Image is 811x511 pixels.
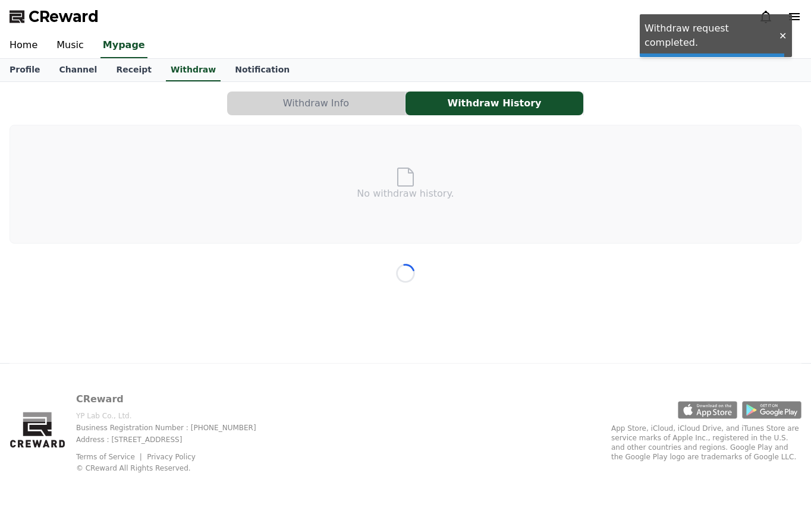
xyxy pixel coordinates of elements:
[166,59,221,81] a: Withdraw
[76,435,275,444] p: Address : [STREET_ADDRESS]
[100,33,147,58] a: Mypage
[611,424,801,462] p: App Store, iCloud, iCloud Drive, and iTunes Store are service marks of Apple Inc., registered in ...
[227,92,405,115] button: Withdraw Info
[10,7,99,26] a: CReward
[147,453,196,461] a: Privacy Policy
[106,59,161,81] a: Receipt
[405,92,584,115] a: Withdraw History
[405,92,583,115] button: Withdraw History
[76,453,144,461] a: Terms of Service
[225,59,299,81] a: Notification
[49,59,106,81] a: Channel
[29,7,99,26] span: CReward
[76,423,275,433] p: Business Registration Number : [PHONE_NUMBER]
[47,33,93,58] a: Music
[76,463,275,473] p: © CReward All Rights Reserved.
